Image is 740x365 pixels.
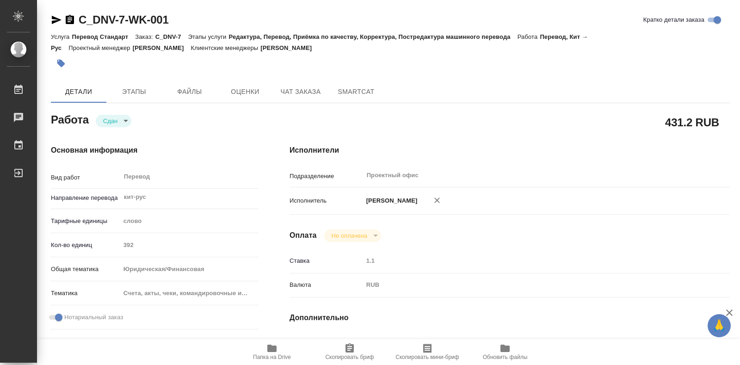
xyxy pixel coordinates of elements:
p: Подразделение [290,172,363,181]
p: Кол-во единиц [51,241,120,250]
p: Тематика [51,289,120,298]
p: Редактура, Перевод, Приёмка по качеству, Корректура, Постредактура машинного перевода [228,33,517,40]
span: Нотариальный заказ [64,313,123,322]
span: Обновить файлы [483,354,528,360]
p: Ставка [290,256,363,266]
p: Последнее изменение [290,338,363,347]
p: Этапы услуги [188,33,229,40]
button: Обновить файлы [466,339,544,365]
button: Скопировать бриф [311,339,388,365]
p: Перевод Стандарт [72,33,135,40]
span: Папка на Drive [253,354,291,360]
h2: Работа [51,111,89,127]
div: слово [120,213,259,229]
span: Скопировать мини-бриф [395,354,459,360]
button: Скопировать мини-бриф [388,339,466,365]
button: Скопировать ссылку для ЯМессенджера [51,14,62,25]
button: Удалить исполнителя [427,190,447,210]
h2: 431.2 RUB [665,114,719,130]
span: Этапы [112,86,156,98]
p: Услуга [51,33,72,40]
button: Не оплачена [329,232,370,240]
button: Добавить тэг [51,53,71,74]
p: Тарифные единицы [51,217,120,226]
h4: Дополнительно [290,312,730,323]
p: [PERSON_NAME] [260,44,319,51]
span: Оценки [223,86,267,98]
span: Детали [56,86,101,98]
input: Пустое поле [120,238,259,252]
span: SmartCat [334,86,378,98]
p: Работа [518,33,540,40]
span: Файлы [167,86,212,98]
span: Чат заказа [278,86,323,98]
h4: Исполнители [290,145,730,156]
span: Кратко детали заказа [643,15,704,25]
button: Папка на Drive [233,339,311,365]
p: Исполнитель [290,196,363,205]
input: Пустое поле [363,335,693,349]
a: C_DNV-7-WK-001 [79,13,169,26]
span: Скопировать бриф [325,354,374,360]
p: Заказ: [135,33,155,40]
div: Юридическая/Финансовая [120,261,259,277]
div: Счета, акты, чеки, командировочные и таможенные документы [120,285,259,301]
button: Скопировать ссылку [64,14,75,25]
p: Вид работ [51,173,120,182]
div: Сдан [324,229,381,242]
span: 🙏 [711,316,727,335]
div: RUB [363,277,693,293]
p: Общая тематика [51,265,120,274]
p: [PERSON_NAME] [133,44,191,51]
p: [PERSON_NAME] [363,196,418,205]
div: Сдан [96,115,131,127]
button: 🙏 [708,314,731,337]
p: Валюта [290,280,363,290]
h4: Основная информация [51,145,253,156]
button: Сдан [100,117,120,125]
h4: Оплата [290,230,317,241]
p: C_DNV-7 [155,33,188,40]
p: Клиентские менеджеры [191,44,261,51]
p: Проектный менеджер [68,44,132,51]
p: Направление перевода [51,193,120,203]
input: Пустое поле [363,254,693,267]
